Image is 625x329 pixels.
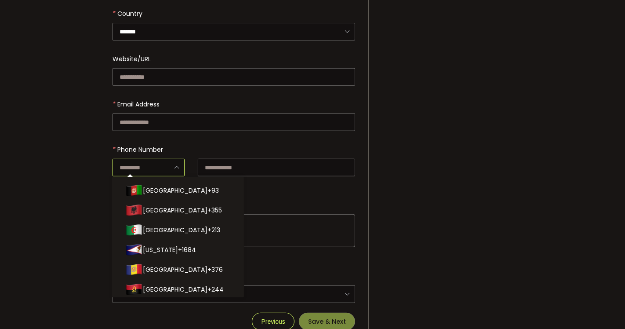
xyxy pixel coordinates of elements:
span: +244 [207,282,224,297]
iframe: Chat Widget [581,287,625,329]
span: +1684 [178,242,196,257]
span: Previous [261,318,285,325]
span: Save & Next [308,318,346,325]
img: Algeria.png [125,221,143,239]
span: [US_STATE] [143,242,178,257]
div: 聊天小工具 [581,287,625,329]
img: Andorra.png [125,261,143,278]
img: Angola.png [125,281,143,298]
span: [GEOGRAPHIC_DATA] [143,282,207,297]
span: +355 [207,203,222,218]
img: Afghanistan.png [125,182,143,199]
img: American_Samoa.png [125,241,143,259]
span: [GEOGRAPHIC_DATA] [143,223,207,238]
span: +93 [207,183,219,198]
span: +376 [207,262,223,277]
span: [GEOGRAPHIC_DATA] [143,183,207,198]
img: Albania.png [125,201,143,219]
span: +213 [207,223,220,238]
span: [GEOGRAPHIC_DATA] [143,262,207,277]
span: [GEOGRAPHIC_DATA] [143,203,207,218]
